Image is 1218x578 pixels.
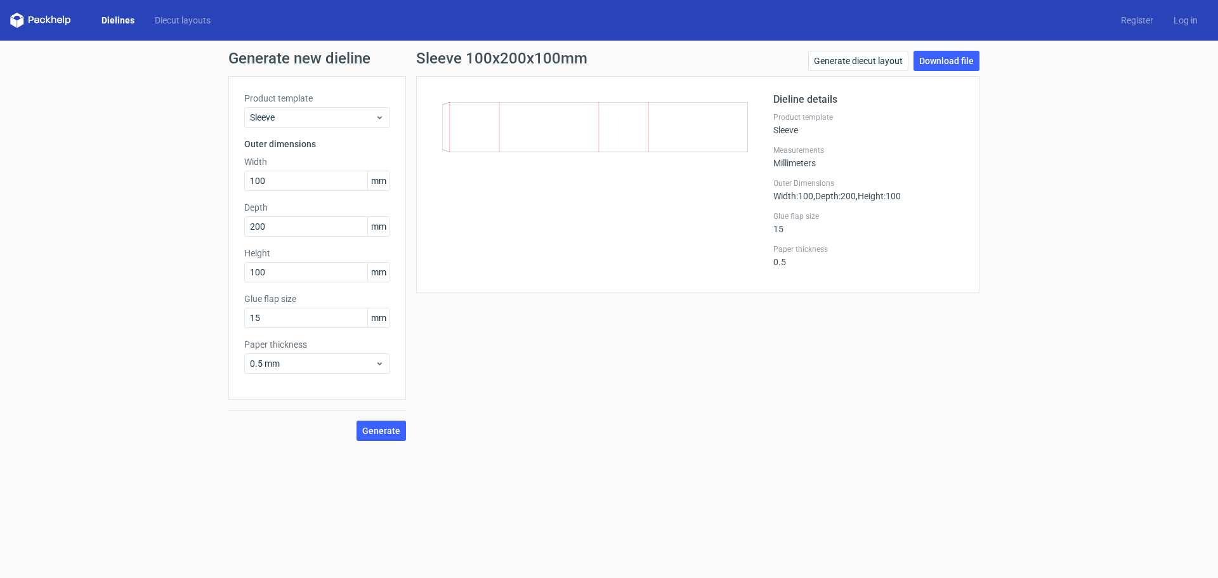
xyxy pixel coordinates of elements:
[367,171,390,190] span: mm
[244,92,390,105] label: Product template
[244,201,390,214] label: Depth
[773,145,964,155] label: Measurements
[250,357,375,370] span: 0.5 mm
[773,244,964,254] label: Paper thickness
[808,51,908,71] a: Generate diecut layout
[913,51,979,71] a: Download file
[773,244,964,267] div: 0.5
[1163,14,1208,27] a: Log in
[773,211,964,234] div: 15
[773,211,964,221] label: Glue flap size
[367,308,390,327] span: mm
[228,51,990,66] h1: Generate new dieline
[91,14,145,27] a: Dielines
[367,217,390,236] span: mm
[856,191,901,201] span: , Height : 100
[773,112,964,122] label: Product template
[362,426,400,435] span: Generate
[773,191,813,201] span: Width : 100
[813,191,856,201] span: , Depth : 200
[250,111,375,124] span: Sleeve
[357,421,406,441] button: Generate
[773,145,964,168] div: Millimeters
[145,14,221,27] a: Diecut layouts
[244,155,390,168] label: Width
[244,338,390,351] label: Paper thickness
[773,178,964,188] label: Outer Dimensions
[773,92,964,107] h2: Dieline details
[244,292,390,305] label: Glue flap size
[416,51,587,66] h1: Sleeve 100x200x100mm
[244,138,390,150] h3: Outer dimensions
[773,112,964,135] div: Sleeve
[1111,14,1163,27] a: Register
[367,263,390,282] span: mm
[244,247,390,259] label: Height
